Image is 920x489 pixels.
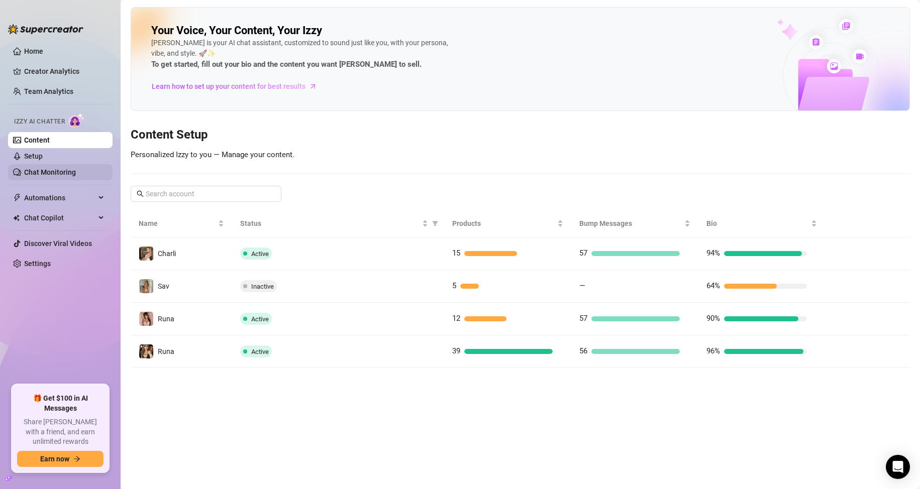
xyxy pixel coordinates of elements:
img: ai-chatter-content-library-cLFOSyPT.png [754,8,909,110]
span: Personalized Izzy to you — Manage your content. [131,150,294,159]
img: Chat Copilot [13,214,20,221]
span: Active [251,250,269,258]
span: 90% [706,314,720,323]
span: Bio [706,218,809,229]
span: 64% [706,281,720,290]
h2: Your Voice, Your Content, Your Izzy [151,24,322,38]
span: Bump Messages [579,218,682,229]
span: 5 [452,281,456,290]
h3: Content Setup [131,127,910,143]
span: Active [251,315,269,323]
span: Share [PERSON_NAME] with a friend, and earn unlimited rewards [17,417,104,447]
th: Name [131,210,232,237]
img: Runa [139,344,153,358]
span: search [137,190,144,197]
a: Creator Analytics [24,63,105,79]
img: AI Chatter [69,113,84,128]
span: Inactive [251,283,274,290]
img: Sav [139,279,153,293]
span: Sav [158,282,169,290]
span: 57 [579,249,587,258]
span: Products [452,218,555,229]
th: Status [232,210,444,237]
button: Earn nowarrow-right [17,451,104,467]
span: 56 [579,346,587,355]
span: Name [139,218,216,229]
img: Charli [139,247,153,261]
span: 57 [579,314,587,323]
span: 39 [452,346,460,355]
span: build [5,475,12,482]
a: Content [24,136,50,144]
input: Search account [146,188,267,199]
span: Charli [158,250,176,258]
img: logo-BBDzfeDw.svg [8,24,83,34]
th: Bio [698,210,826,237]
span: — [579,281,585,290]
a: Setup [24,152,43,160]
span: 12 [452,314,460,323]
span: filter [430,216,440,231]
span: arrow-right [308,81,318,91]
span: 🎁 Get $100 in AI Messages [17,394,104,413]
a: Team Analytics [24,87,73,95]
img: Runa [139,312,153,326]
span: arrow-right [73,455,80,462]
a: Home [24,47,43,55]
th: Products [444,210,571,237]
strong: To get started, fill out your bio and the content you want [PERSON_NAME] to sell. [151,60,422,69]
a: Chat Monitoring [24,168,76,176]
span: Automations [24,190,95,206]
span: Izzy AI Chatter [14,117,65,127]
a: Discover Viral Videos [24,239,92,248]
a: Learn how to set up your content for best results [151,78,325,94]
span: 96% [706,346,720,355]
a: Settings [24,260,51,268]
span: 15 [452,249,460,258]
span: Status [240,218,420,229]
span: Runa [158,315,174,323]
div: [PERSON_NAME] is your AI chat assistant, customized to sound just like you, with your persona, vi... [151,38,453,71]
span: Active [251,348,269,355]
span: filter [432,220,438,226]
span: 94% [706,249,720,258]
div: Open Intercom Messenger [886,455,910,479]
th: Bump Messages [571,210,698,237]
span: Learn how to set up your content for best results [152,81,305,92]
span: Earn now [40,455,69,463]
span: Chat Copilot [24,210,95,226]
span: Runa [158,347,174,355]
span: thunderbolt [13,194,21,202]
